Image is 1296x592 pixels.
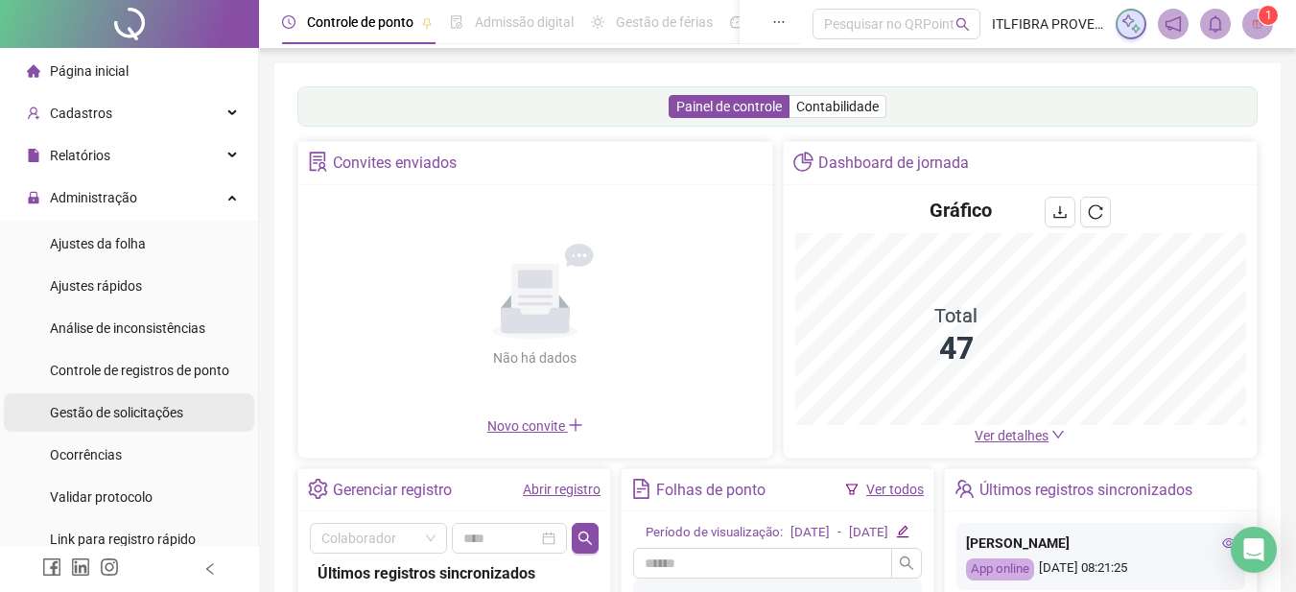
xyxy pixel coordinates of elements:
[1088,204,1103,220] span: reload
[849,523,888,543] div: [DATE]
[656,474,766,507] div: Folhas de ponto
[447,347,624,368] div: Não há dados
[631,479,651,499] span: file-text
[818,147,969,179] div: Dashboard de jornada
[333,474,452,507] div: Gerenciar registro
[71,557,90,577] span: linkedin
[966,533,1236,554] div: [PERSON_NAME]
[450,15,463,29] span: file-done
[992,13,1104,35] span: ITLFIBRA PROVEDOR DE INTERNET
[793,152,813,172] span: pie-chart
[42,557,61,577] span: facebook
[676,99,782,114] span: Painel de controle
[772,15,786,29] span: ellipsis
[475,14,574,30] span: Admissão digital
[27,64,40,78] span: home
[577,531,593,546] span: search
[421,17,433,29] span: pushpin
[568,417,583,433] span: plus
[646,523,783,543] div: Período de visualização:
[1052,204,1068,220] span: download
[27,107,40,120] span: user-add
[866,482,924,497] a: Ver todos
[1207,15,1224,33] span: bell
[50,106,112,121] span: Cadastros
[1051,428,1065,441] span: down
[955,17,970,32] span: search
[837,523,841,543] div: -
[790,523,830,543] div: [DATE]
[1231,527,1277,573] div: Open Intercom Messenger
[896,525,908,537] span: edit
[979,474,1192,507] div: Últimos registros sincronizados
[1120,13,1142,35] img: sparkle-icon.fc2bf0ac1784a2077858766a79e2daf3.svg
[1165,15,1182,33] span: notification
[954,479,975,499] span: team
[730,15,743,29] span: dashboard
[1222,536,1236,550] span: eye
[27,149,40,162] span: file
[899,556,914,571] span: search
[1259,6,1278,25] sup: Atualize o seu contato no menu Meus Dados
[50,148,110,163] span: Relatórios
[50,236,146,251] span: Ajustes da folha
[523,482,601,497] a: Abrir registro
[966,558,1236,580] div: [DATE] 08:21:25
[50,363,229,378] span: Controle de registros de ponto
[487,418,583,434] span: Novo convite
[1243,10,1272,38] img: 38576
[975,428,1065,443] a: Ver detalhes down
[282,15,295,29] span: clock-circle
[203,562,217,576] span: left
[966,558,1034,580] div: App online
[930,197,992,224] h4: Gráfico
[50,320,205,336] span: Análise de inconsistências
[50,405,183,420] span: Gestão de solicitações
[307,14,413,30] span: Controle de ponto
[308,152,328,172] span: solution
[591,15,604,29] span: sun
[50,489,153,505] span: Validar protocolo
[796,99,879,114] span: Contabilidade
[318,561,591,585] div: Últimos registros sincronizados
[308,479,328,499] span: setting
[100,557,119,577] span: instagram
[50,278,142,294] span: Ajustes rápidos
[975,428,1049,443] span: Ver detalhes
[616,14,713,30] span: Gestão de férias
[50,190,137,205] span: Administração
[845,483,859,496] span: filter
[1265,9,1272,22] span: 1
[27,191,40,204] span: lock
[50,63,129,79] span: Página inicial
[333,147,457,179] div: Convites enviados
[50,532,196,547] span: Link para registro rápido
[50,447,122,462] span: Ocorrências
